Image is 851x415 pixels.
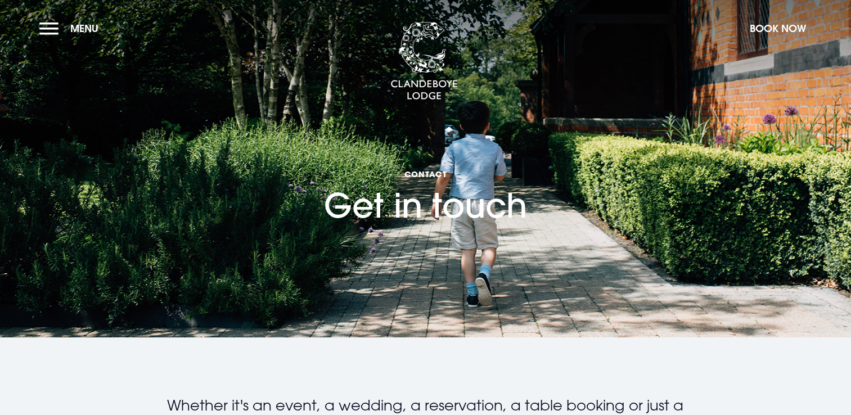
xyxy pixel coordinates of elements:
button: Menu [39,16,104,40]
span: Menu [70,22,98,35]
button: Book Now [744,16,812,40]
img: Clandeboye Lodge [390,22,458,101]
h1: Get in touch [324,118,527,226]
span: Contact [324,169,527,179]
